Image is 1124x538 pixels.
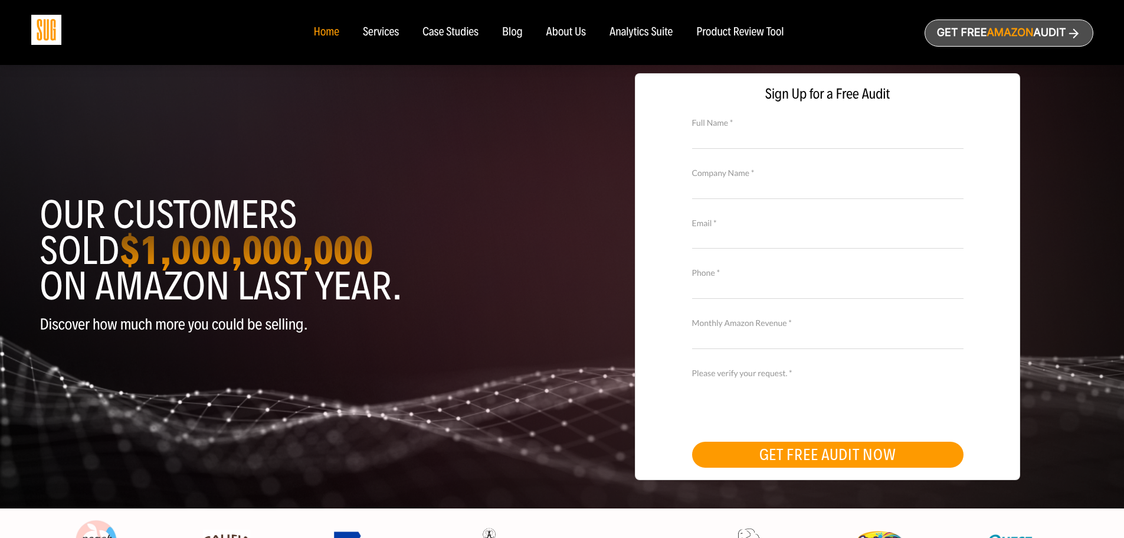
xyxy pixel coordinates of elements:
img: Sug [31,15,61,45]
input: Monthly Amazon Revenue * [692,328,964,349]
a: Case Studies [422,26,479,39]
a: Blog [502,26,523,39]
strong: $1,000,000,000 [119,226,373,275]
span: Sign Up for a Free Audit [647,86,1008,103]
label: Monthly Amazon Revenue * [692,317,964,330]
label: Email * [692,217,964,230]
label: Company Name * [692,167,964,180]
a: About Us [546,26,586,39]
input: Full Name * [692,128,964,148]
a: Services [363,26,399,39]
iframe: reCAPTCHA [692,378,871,424]
input: Company Name * [692,178,964,198]
input: Email * [692,228,964,249]
label: Phone * [692,266,964,279]
label: Please verify your request. * [692,367,964,380]
label: Full Name * [692,116,964,129]
a: Home [313,26,339,39]
p: Discover how much more you could be selling. [40,316,553,333]
input: Contact Number * [692,278,964,299]
h1: Our customers sold on Amazon last year. [40,197,553,304]
a: Get freeAmazonAudit [925,19,1093,47]
a: Analytics Suite [609,26,673,39]
a: Product Review Tool [696,26,784,39]
span: Amazon [987,27,1033,39]
button: GET FREE AUDIT NOW [692,442,964,468]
